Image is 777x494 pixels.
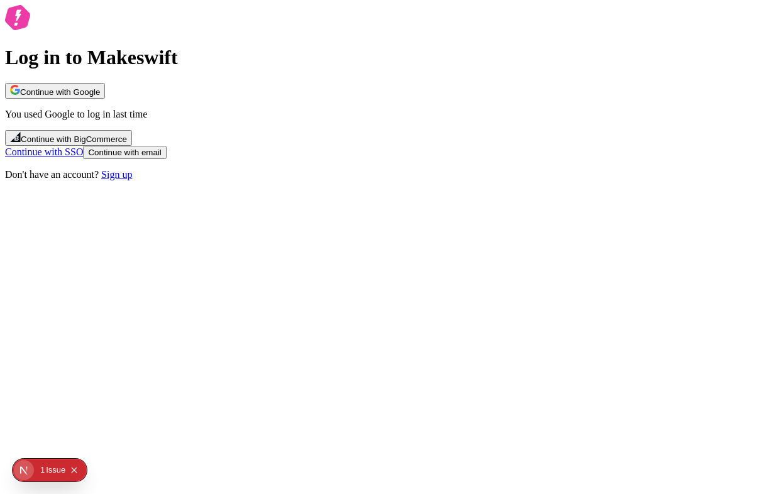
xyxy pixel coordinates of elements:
[5,109,772,120] p: You used Google to log in last time
[5,130,132,146] button: Continue with BigCommerce
[20,87,100,97] span: Continue with Google
[5,83,105,99] button: Continue with Google
[88,148,161,157] span: Continue with email
[5,46,772,69] h1: Log in to Makeswift
[21,134,127,144] span: Continue with BigCommerce
[5,169,772,180] p: Don't have an account?
[5,146,83,157] a: Continue with SSO
[83,146,166,159] button: Continue with email
[101,169,132,180] a: Sign up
